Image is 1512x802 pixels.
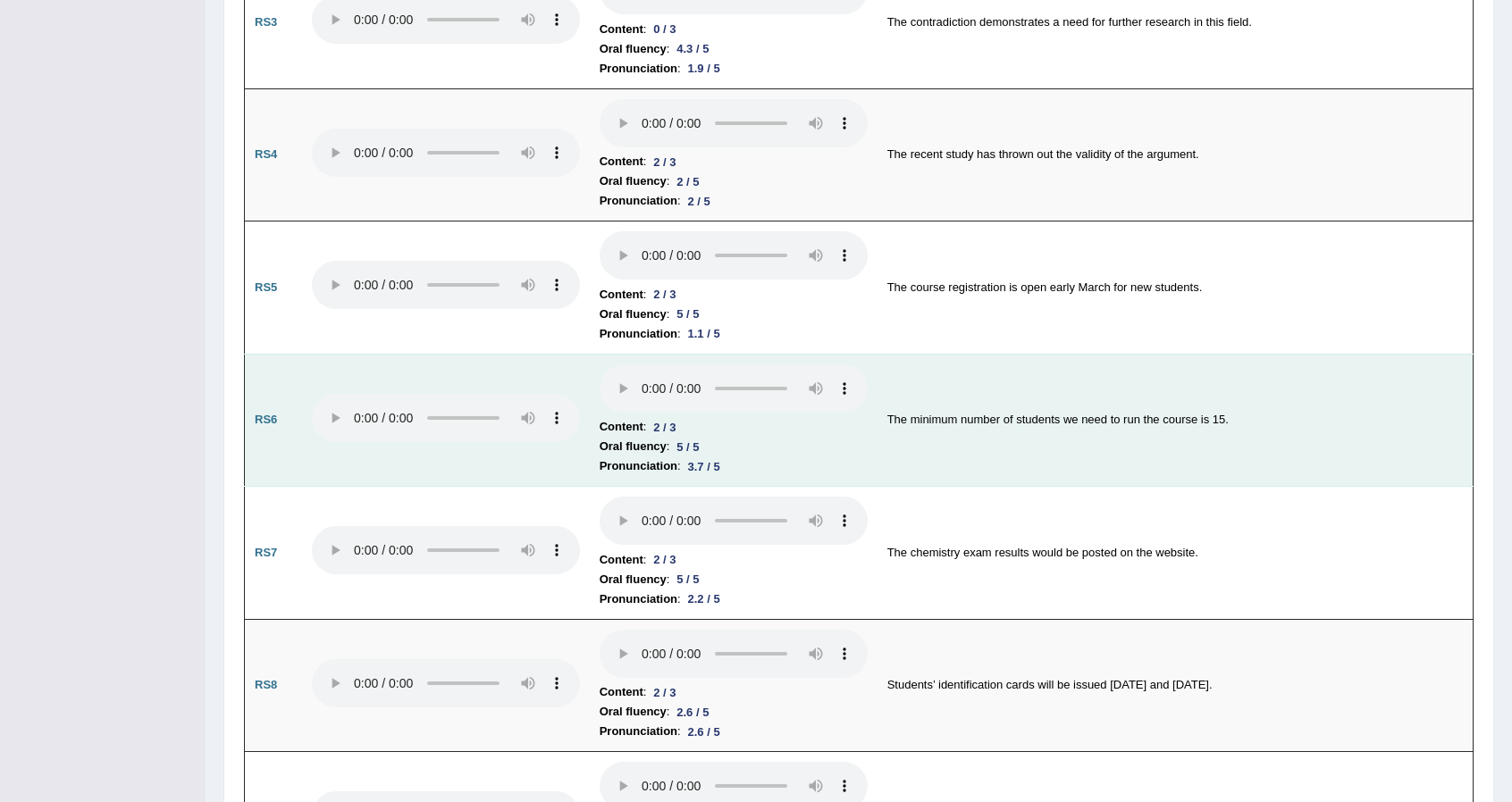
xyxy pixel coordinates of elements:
li: : [600,570,868,589]
div: 1.9 / 5 [681,59,727,78]
td: The course registration is open early March for new students. [878,221,1474,355]
b: Pronunciation [600,191,677,211]
li: : [600,682,868,702]
b: RS4 [255,147,277,161]
div: 2.6 / 5 [681,723,727,741]
b: RS3 [255,15,277,29]
div: 2 / 3 [646,285,683,304]
li: : [600,59,868,79]
b: Oral fluency [600,570,667,589]
div: 1.1 / 5 [681,324,727,343]
div: 5 / 5 [669,438,706,456]
li: : [600,39,868,59]
div: 2 / 3 [646,683,683,702]
b: RS7 [255,546,277,559]
div: 2 / 3 [646,550,683,569]
li: : [600,550,868,570]
div: 3.7 / 5 [681,457,727,476]
li: : [600,324,868,344]
b: Content [600,152,643,171]
b: Content [600,682,643,702]
li: : [600,456,868,476]
li: : [600,191,868,211]
div: 5 / 5 [669,305,706,323]
td: The chemistry exam results would be posted on the website. [878,487,1474,620]
b: Oral fluency [600,39,667,59]
b: Oral fluency [600,305,667,324]
li: : [600,152,868,171]
li: : [600,171,868,191]
div: 2.2 / 5 [681,589,727,608]
li: : [600,589,868,609]
b: Pronunciation [600,456,677,476]
li: : [600,722,868,741]
div: 0 / 3 [646,20,683,38]
td: The minimum number of students we need to run the course is 15. [878,354,1474,487]
b: RS8 [255,678,277,691]
div: 2 / 3 [646,418,683,437]
div: 4.3 / 5 [669,39,716,58]
li: : [600,702,868,722]
b: Content [600,285,643,305]
b: Pronunciation [600,324,677,344]
b: Content [600,417,643,437]
div: 2 / 5 [669,172,706,191]
b: Pronunciation [600,59,677,79]
div: 2 / 3 [646,153,683,171]
b: Content [600,550,643,570]
b: RS5 [255,280,277,294]
li: : [600,285,868,305]
b: Oral fluency [600,437,667,456]
b: Pronunciation [600,722,677,741]
div: 2.6 / 5 [669,703,716,722]
div: 5 / 5 [669,570,706,589]
td: The recent study has thrown out the validity of the argument. [878,88,1474,221]
li: : [600,437,868,456]
li: : [600,417,868,437]
td: Students’ identification cards will be issued [DATE] and [DATE]. [878,619,1474,752]
li: : [600,305,868,324]
b: Pronunciation [600,589,677,609]
b: Oral fluency [600,171,667,191]
b: Content [600,20,643,39]
b: Oral fluency [600,702,667,722]
div: 2 / 5 [681,192,718,211]
b: RS6 [255,413,277,426]
li: : [600,20,868,39]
